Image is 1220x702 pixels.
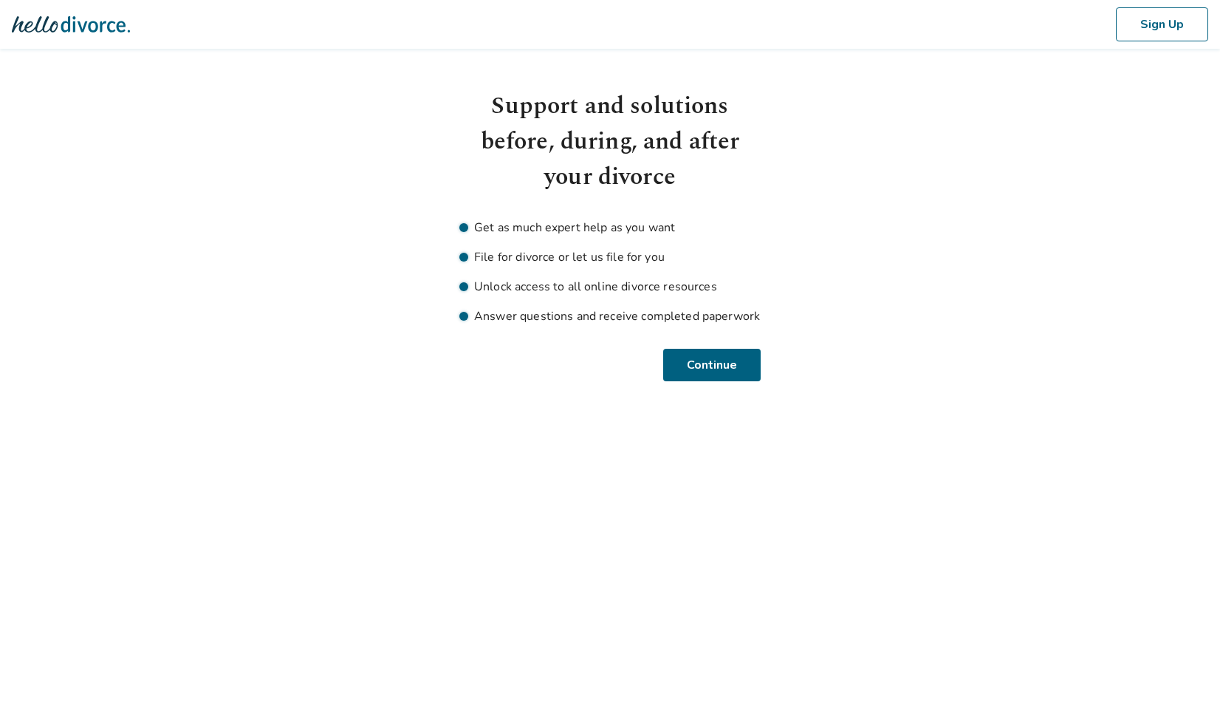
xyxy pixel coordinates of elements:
button: Continue [665,349,761,381]
button: Sign Up [1116,7,1208,41]
li: Answer questions and receive completed paperwork [459,307,761,325]
li: File for divorce or let us file for you [459,248,761,266]
img: Hello Divorce Logo [12,10,130,39]
li: Unlock access to all online divorce resources [459,278,761,296]
li: Get as much expert help as you want [459,219,761,236]
h1: Support and solutions before, during, and after your divorce [459,89,761,195]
